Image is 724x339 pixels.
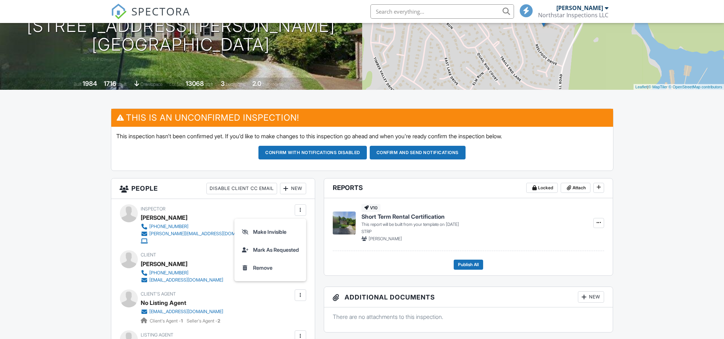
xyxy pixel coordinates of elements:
div: 1716 [104,80,116,87]
h3: Additional Documents [324,287,613,307]
span: Listing Agent [141,332,174,338]
a: [PERSON_NAME][EMAIL_ADDRESS][DOMAIN_NAME] [141,230,259,237]
a: [EMAIL_ADDRESS][DOMAIN_NAME] [141,277,224,284]
h3: This is an Unconfirmed Inspection! [111,109,613,126]
div: 3 [221,80,225,87]
a: Leaflet [635,85,647,89]
a: Remove [239,259,302,277]
p: This inspection hasn't been confirmed yet. If you'd like to make changes to this inspection go ah... [117,132,608,140]
a: Make Invisible [239,223,302,241]
a: No Listing Agent [141,297,187,308]
span: bedrooms [226,82,246,87]
span: Client's Agent - [150,318,184,324]
div: New [280,183,306,194]
div: New [578,291,604,303]
img: The Best Home Inspection Software - Spectora [111,4,127,19]
a: [PHONE_NUMBER] [141,223,259,230]
a: [PHONE_NUMBER] [141,269,224,277]
input: Search everything... [370,4,514,19]
span: SPECTORA [132,4,191,19]
div: 1984 [83,80,97,87]
span: crawlspace [140,82,163,87]
a: SPECTORA [111,10,191,25]
span: Lot Size [169,82,184,87]
span: Inspector [141,206,166,212]
div: | [634,84,724,90]
div: [PERSON_NAME] [141,212,188,223]
div: [PERSON_NAME] [557,4,603,11]
p: There are no attachments to this inspection. [333,313,604,321]
span: Seller's Agent - [187,318,221,324]
span: bathrooms [262,82,283,87]
span: Client [141,252,157,257]
div: Disable Client CC Email [206,183,277,194]
a: Mark As Requested [239,241,302,259]
span: Built [74,82,81,87]
div: [PERSON_NAME] [141,259,188,269]
span: sq. ft. [117,82,127,87]
strong: 1 [181,318,183,324]
span: Client's Agent [141,291,176,297]
div: [EMAIL_ADDRESS][DOMAIN_NAME] [150,277,224,283]
div: 2.0 [252,80,261,87]
h1: [STREET_ADDRESS][PERSON_NAME] [GEOGRAPHIC_DATA] [27,17,335,55]
div: [PERSON_NAME][EMAIL_ADDRESS][DOMAIN_NAME] [150,231,259,237]
strong: 2 [218,318,221,324]
button: Confirm and send notifications [370,146,466,159]
h3: People [111,178,315,199]
div: 13068 [186,80,204,87]
div: Northstar Inspections LLC [538,11,609,19]
div: [EMAIL_ADDRESS][DOMAIN_NAME] [150,309,224,315]
a: © MapTiler [648,85,668,89]
span: sq.ft. [205,82,214,87]
button: Confirm with notifications disabled [258,146,367,159]
div: [PHONE_NUMBER] [150,270,189,276]
div: [PHONE_NUMBER] [150,224,189,229]
a: © OpenStreetMap contributors [669,85,722,89]
a: [EMAIL_ADDRESS][DOMAIN_NAME] [141,308,224,315]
